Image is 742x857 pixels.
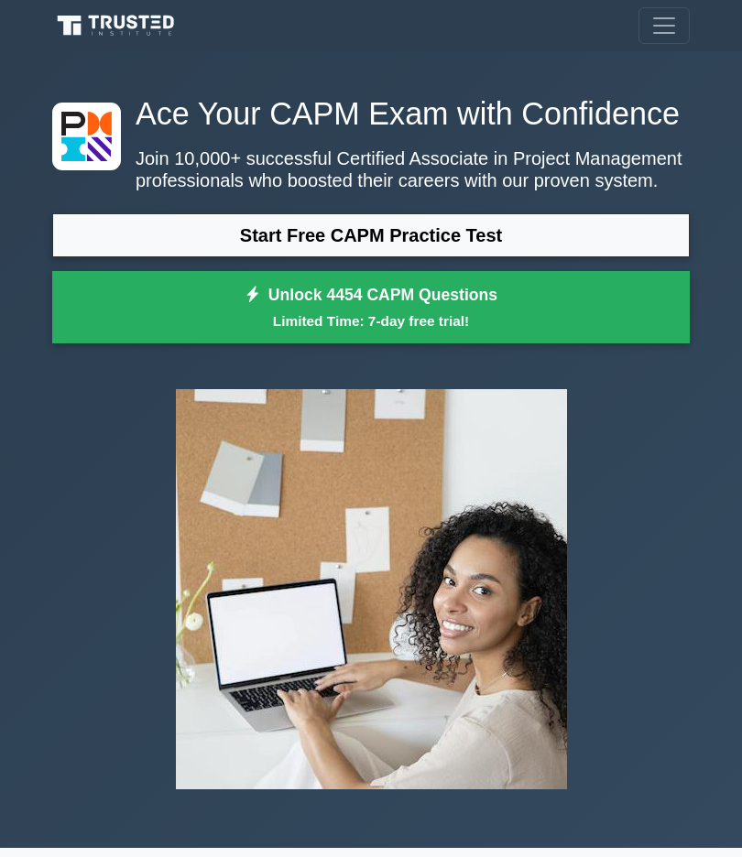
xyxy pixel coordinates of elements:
[52,147,690,191] p: Join 10,000+ successful Certified Associate in Project Management professionals who boosted their...
[638,7,690,44] button: Toggle navigation
[75,310,667,331] small: Limited Time: 7-day free trial!
[52,95,690,133] h1: Ace Your CAPM Exam with Confidence
[52,213,690,257] a: Start Free CAPM Practice Test
[52,271,690,344] a: Unlock 4454 CAPM QuestionsLimited Time: 7-day free trial!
